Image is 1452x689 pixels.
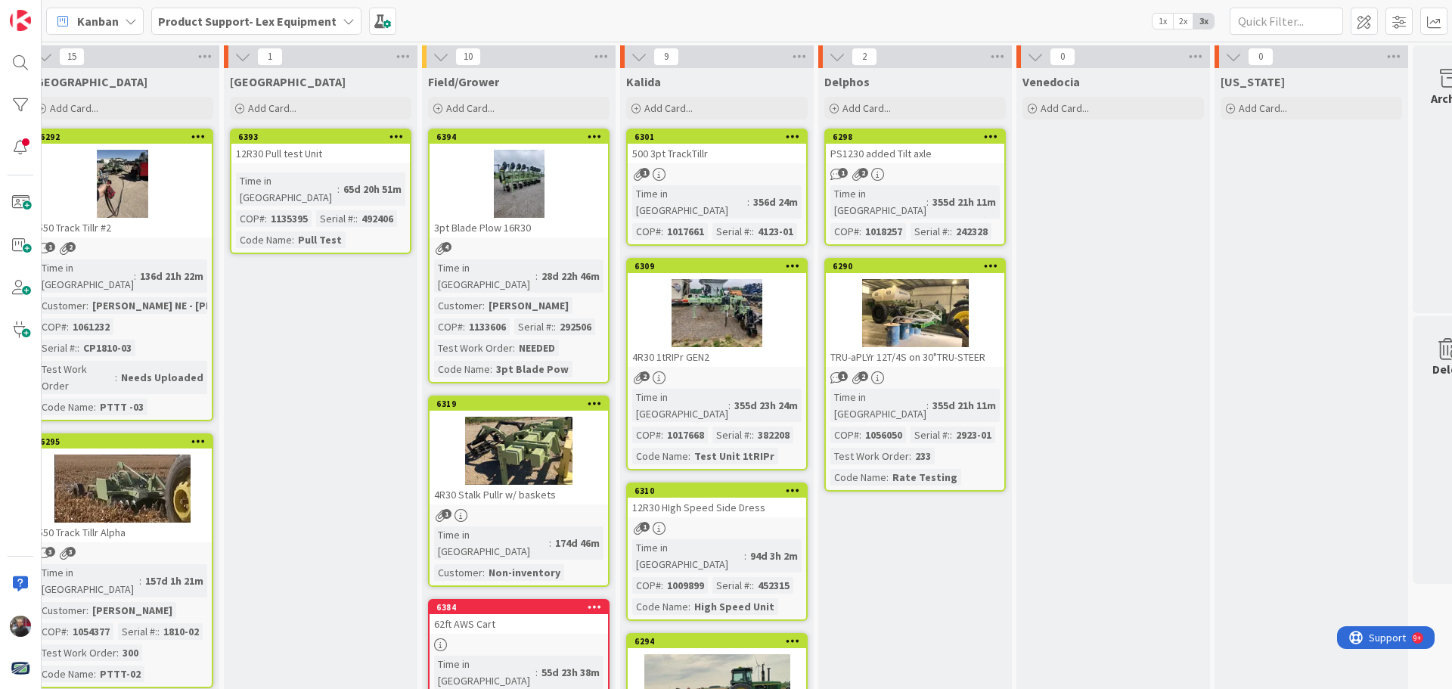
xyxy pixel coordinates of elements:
div: PTTT-02 [96,666,144,682]
span: 2 [858,371,868,381]
div: 639312R30 Pull test Unit [231,130,410,163]
span: : [950,427,952,443]
div: 6294 [634,636,806,647]
div: 6295550 Track Tillr Alpha [33,435,212,542]
span: : [886,469,889,486]
span: : [728,397,731,414]
span: 15 [59,48,85,66]
div: Serial #: [712,223,752,240]
div: COP# [38,623,67,640]
div: 242328 [952,223,991,240]
span: : [94,666,96,682]
div: Serial #: [712,577,752,594]
span: Add Card... [1041,101,1089,115]
div: Code Name [38,666,94,682]
div: 55d 23h 38m [538,664,603,681]
div: Needs Uploaded [117,369,207,386]
b: Product Support- Lex Equipment [158,14,337,29]
span: Add Card... [50,101,98,115]
div: 6294 [628,635,806,648]
span: : [688,598,690,615]
span: : [292,231,294,248]
div: 6394 [436,132,608,142]
div: Serial #: [514,318,554,335]
span: 1 [257,48,283,66]
div: 6298 [826,130,1004,144]
span: 3 [66,547,76,557]
div: 28d 22h 46m [538,268,603,284]
div: 6298PS1230 added Tilt axle [826,130,1004,163]
div: PTTT -03 [96,399,147,415]
div: 355d 21h 11m [929,194,1000,210]
div: COP# [38,318,67,335]
span: : [747,194,749,210]
div: 6292 [40,132,212,142]
div: Code Name [632,448,688,464]
div: 1054377 [69,623,113,640]
div: 6309 [628,259,806,273]
span: : [115,369,117,386]
div: Code Name [632,598,688,615]
div: Serial #: [316,210,355,227]
div: 1009899 [663,577,708,594]
div: 492406 [358,210,397,227]
div: 550 Track Tillr Alpha [33,523,212,542]
div: 174d 46m [551,535,603,551]
div: Serial #: [712,427,752,443]
span: 1 [838,371,848,381]
span: : [482,564,485,581]
div: 233 [911,448,935,464]
div: 382208 [754,427,793,443]
span: : [116,644,119,661]
div: Non-inventory [485,564,564,581]
span: Venedocia [1022,74,1080,89]
span: : [752,427,754,443]
div: 452315 [754,577,793,594]
span: 4 [442,242,451,252]
div: 1056050 [861,427,906,443]
span: : [752,577,754,594]
div: 63943pt Blade Plow 16R30 [430,130,608,237]
div: 631012R30 HIgh Speed Side Dress [628,484,806,517]
div: 6319 [436,399,608,409]
span: Add Card... [644,101,693,115]
div: 300 [119,644,142,661]
div: PS1230 added Tilt axle [826,144,1004,163]
div: CP1810-03 [79,340,135,356]
div: Test Work Order [830,448,909,464]
span: 2 [66,242,76,252]
div: 550 Track Tillr #2 [33,218,212,237]
div: Test Work Order [434,340,513,356]
span: : [859,427,861,443]
div: Time in [GEOGRAPHIC_DATA] [632,389,728,422]
div: 292506 [556,318,595,335]
div: 1017668 [663,427,708,443]
span: Delphos [824,74,870,89]
div: Code Name [434,361,490,377]
div: 6384 [436,602,608,613]
div: 136d 21h 22m [136,268,207,284]
div: Test Work Order [38,361,115,394]
div: Time in [GEOGRAPHIC_DATA] [434,526,549,560]
div: High Speed Unit [690,598,778,615]
div: 6384 [430,601,608,614]
div: 6301500 3pt TrackTillr [628,130,806,163]
div: 638462ft AWS Cart [430,601,608,634]
div: 355d 23h 24m [731,397,802,414]
div: Serial #: [911,427,950,443]
div: 4R30 Stalk Pullr w/ baskets [430,485,608,504]
span: : [688,448,690,464]
div: COP# [632,577,661,594]
span: 3 [45,547,55,557]
span: 1 [442,509,451,519]
div: 4R30 1tRIPr GEN2 [628,347,806,367]
span: : [337,181,340,197]
div: 6310 [634,486,806,496]
span: : [513,340,515,356]
div: 6295 [40,436,212,447]
span: 10 [455,48,481,66]
div: 6309 [634,261,806,272]
span: : [909,448,911,464]
div: 1061232 [69,318,113,335]
span: : [490,361,492,377]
